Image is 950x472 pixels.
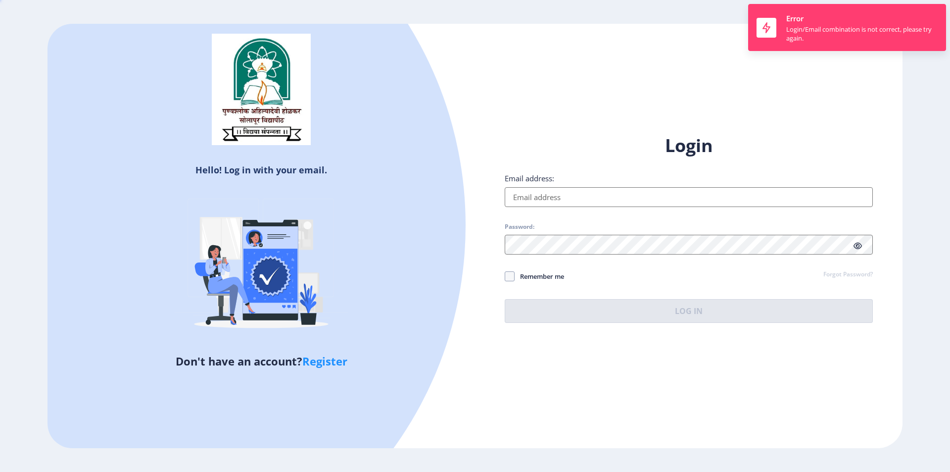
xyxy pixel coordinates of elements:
[505,187,873,207] input: Email address
[823,270,873,279] a: Forgot Password?
[302,354,347,368] a: Register
[505,173,554,183] label: Email address:
[175,180,348,353] img: Verified-rafiki.svg
[505,223,534,231] label: Password:
[505,299,873,323] button: Log In
[505,134,873,157] h1: Login
[786,25,938,43] div: Login/Email combination is not correct, please try again.
[786,13,804,23] span: Error
[212,34,311,146] img: sulogo.png
[55,353,468,369] h5: Don't have an account?
[515,270,564,282] span: Remember me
